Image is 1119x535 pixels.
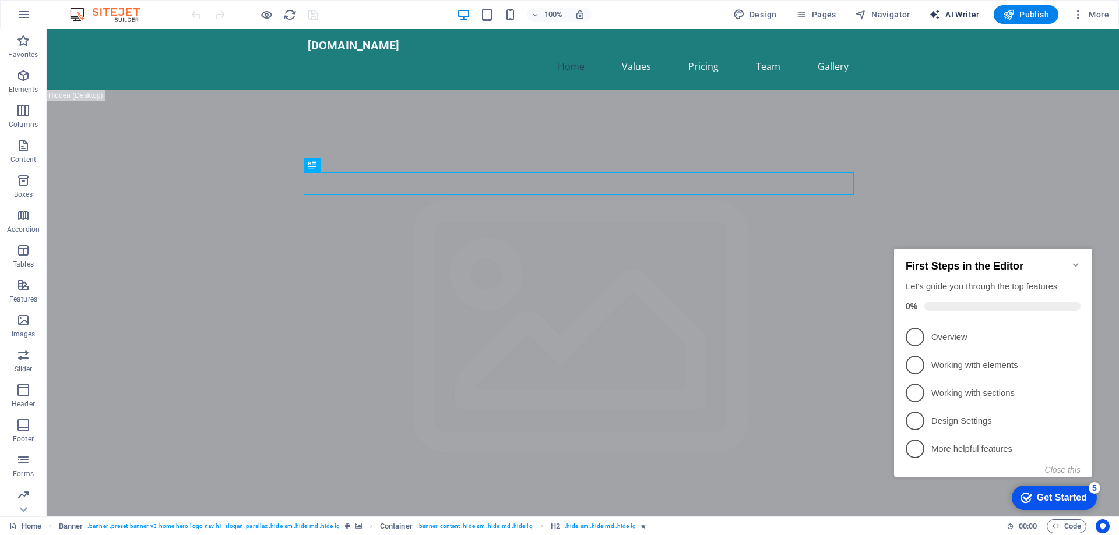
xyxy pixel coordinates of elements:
button: Pages [790,5,840,24]
img: Editor Logo [67,8,154,22]
p: Elements [9,85,38,94]
button: Click here to leave preview mode and continue editing [259,8,273,22]
p: Design Settings [42,183,182,196]
span: Navigator [855,9,910,20]
p: Features [9,295,37,304]
p: Forms [13,469,34,479]
button: reload [283,8,297,22]
div: Minimize checklist [182,29,191,38]
span: . hide-sm .hide-md .hide-lg [565,519,636,533]
span: Code [1052,519,1081,533]
p: Content [10,155,36,164]
p: Header [12,399,35,409]
div: Get Started [147,261,198,271]
div: Design (Ctrl+Alt+Y) [729,5,782,24]
button: Design [729,5,782,24]
span: Design [733,9,777,20]
button: Code [1047,519,1086,533]
div: 5 [199,250,211,262]
p: Overview [42,100,182,112]
h6: Session time [1007,519,1037,533]
span: Click to select. Double-click to edit [551,519,560,533]
div: Get Started 5 items remaining, 0% complete [122,254,207,278]
h6: 100% [544,8,563,22]
li: Working with elements [5,119,203,147]
p: Footer [13,434,34,444]
i: This element is a customizable preset [345,523,350,529]
button: AI Writer [924,5,984,24]
p: Working with sections [42,155,182,168]
p: Tables [13,260,34,269]
span: : [1027,522,1029,530]
p: Slider [15,364,33,374]
i: Element contains an animation [641,523,646,529]
span: AI Writer [929,9,980,20]
p: More helpful features [42,211,182,224]
p: Boxes [14,190,33,199]
span: . banner-content .hide-sm .hide-md .hide-lg [417,519,533,533]
p: Columns [9,120,38,129]
button: Usercentrics [1096,519,1110,533]
li: Design Settings [5,175,203,203]
button: More [1068,5,1114,24]
span: 0% [16,70,35,79]
span: . banner .preset-banner-v3-home-hero-logo-nav-h1-slogan .parallax .hide-sm .hide-md .hide-lg [87,519,340,533]
button: Navigator [850,5,915,24]
i: This element contains a background [355,523,362,529]
span: Click to select. Double-click to edit [59,519,83,533]
nav: breadcrumb [59,519,646,533]
span: More [1072,9,1109,20]
span: 00 00 [1019,519,1037,533]
p: Working with elements [42,127,182,140]
li: More helpful features [5,203,203,231]
div: Let's guide you through the top features [16,49,191,61]
span: Pages [795,9,836,20]
i: Reload page [283,8,297,22]
span: Publish [1003,9,1049,20]
button: Publish [994,5,1058,24]
li: Working with sections [5,147,203,175]
p: Favorites [8,50,38,59]
i: On resize automatically adjust zoom level to fit chosen device. [575,9,585,20]
p: Accordion [7,225,40,234]
a: Click to cancel selection. Double-click to open Pages [9,519,41,533]
span: Click to select. Double-click to edit [380,519,413,533]
button: 100% [527,8,568,22]
h2: First Steps in the Editor [16,29,191,41]
p: Images [12,329,36,339]
li: Overview [5,91,203,119]
button: Close this [156,233,191,243]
